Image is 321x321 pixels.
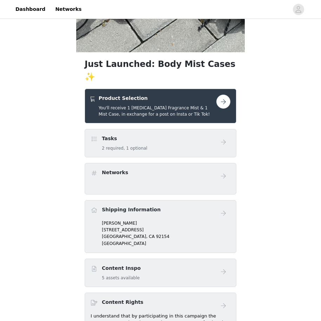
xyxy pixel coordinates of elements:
[102,265,141,272] h4: Content Inspo
[85,89,236,123] div: Product Selection
[85,163,236,194] div: Networks
[99,105,216,117] h5: You'll receive 1 [MEDICAL_DATA] Fragrance Mist & 1 Mist Case, in exchange for a post on Insta or ...
[102,145,147,151] h5: 2 required, 1 optional
[102,227,230,233] p: [STREET_ADDRESS]
[102,135,147,142] h4: Tasks
[51,1,86,17] a: Networks
[85,200,236,253] div: Shipping Information
[102,206,160,213] h4: Shipping Information
[156,234,169,239] span: 92154
[11,1,50,17] a: Dashboard
[85,259,236,287] div: Content Inspo
[102,169,128,176] h4: Networks
[102,234,148,239] span: [GEOGRAPHIC_DATA],
[102,275,141,281] h5: 5 assets available
[149,234,155,239] span: CA
[295,4,302,15] div: avatar
[102,299,143,306] h4: Content Rights
[85,58,236,83] h1: Just Launched: Body Mist Cases ✨
[85,129,236,157] div: Tasks
[102,240,230,247] p: [GEOGRAPHIC_DATA]
[102,220,230,226] p: [PERSON_NAME]
[99,95,216,102] h4: Product Selection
